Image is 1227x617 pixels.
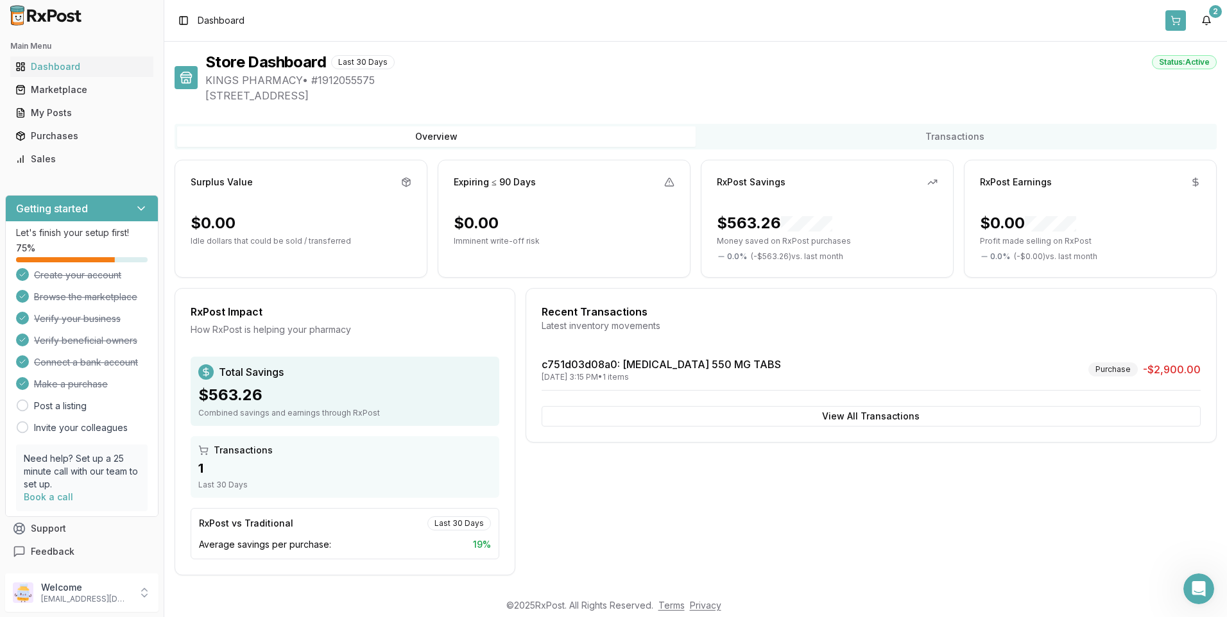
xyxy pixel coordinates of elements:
button: 2 [1196,10,1217,31]
div: My Posts [15,106,148,119]
p: Welcome [41,581,130,594]
div: Sales [15,153,148,165]
span: Verify beneficial owners [34,334,137,347]
div: $563.26 [198,385,492,405]
span: Total Savings [219,364,284,380]
div: $0.00 [980,213,1076,233]
span: [STREET_ADDRESS] [205,88,1217,103]
p: Money saved on RxPost purchases [717,236,938,246]
a: Book a call [24,491,73,502]
p: Imminent write-off risk [454,236,674,246]
button: Transactions [696,126,1214,147]
a: Dashboard [10,55,153,78]
div: 2 [1209,5,1222,18]
div: Purchases [15,130,148,142]
span: Verify your business [34,312,121,325]
span: Make a purchase [34,378,108,391]
span: KINGS PHARMACY • # 1912055575 [205,72,1217,88]
span: 75 % [16,242,35,255]
button: Overview [177,126,696,147]
a: My Posts [10,101,153,124]
p: Profit made selling on RxPost [980,236,1201,246]
img: RxPost Logo [5,5,87,26]
div: Surplus Value [191,176,253,189]
a: Marketplace [10,78,153,101]
iframe: Intercom live chat [1183,573,1214,604]
span: Dashboard [198,14,245,27]
div: RxPost Savings [717,176,785,189]
span: Average savings per purchase: [199,538,331,551]
div: 1 [198,459,492,477]
button: Marketplace [5,80,159,100]
p: Idle dollars that could be sold / transferred [191,236,411,246]
div: Dashboard [15,60,148,73]
div: RxPost Impact [191,304,499,319]
span: 0.0 % [990,251,1010,262]
button: Dashboard [5,56,159,77]
span: Connect a bank account [34,356,138,369]
div: How RxPost is helping your pharmacy [191,323,499,336]
div: $0.00 [191,213,236,233]
div: Marketplace [15,83,148,96]
div: RxPost Earnings [980,176,1052,189]
button: View All Transactions [542,406,1201,427]
a: c751d03d08a0: [MEDICAL_DATA] 550 MG TABS [542,358,781,371]
button: Purchases [5,126,159,146]
a: Invite your colleagues [34,421,128,434]
h2: Main Menu [10,41,153,51]
span: Transactions [214,444,273,457]
span: -$2,900.00 [1143,362,1201,377]
button: Support [5,517,159,540]
div: Expiring ≤ 90 Days [454,176,536,189]
div: Purchase [1088,362,1138,376]
button: Feedback [5,540,159,563]
div: Last 30 Days [427,516,491,530]
p: Let's finish your setup first! [16,226,148,239]
button: My Posts [5,103,159,123]
div: Latest inventory movements [542,319,1201,332]
p: Need help? Set up a 25 minute call with our team to set up. [24,452,140,491]
div: Last 30 Days [331,55,395,69]
span: ( - $563.26 ) vs. last month [751,251,843,262]
button: Sales [5,149,159,169]
div: [DATE] 3:15 PM • 1 items [542,372,781,382]
a: Post a listing [34,400,87,412]
div: $563.26 [717,213,832,233]
nav: breadcrumb [198,14,245,27]
div: RxPost vs Traditional [199,517,293,530]
div: $0.00 [454,213,499,233]
span: ( - $0.00 ) vs. last month [1014,251,1097,262]
span: Browse the marketplace [34,291,137,303]
span: Feedback [31,545,74,558]
h1: Store Dashboard [205,52,326,72]
a: Purchases [10,124,153,148]
span: 19 % [473,538,491,551]
a: Privacy [690,600,721,611]
span: Create your account [34,269,121,282]
h3: Getting started [16,201,88,216]
div: Status: Active [1152,55,1217,69]
div: Recent Transactions [542,304,1201,319]
span: 0.0 % [727,251,747,262]
p: [EMAIL_ADDRESS][DOMAIN_NAME] [41,594,130,604]
div: Combined savings and earnings through RxPost [198,408,492,418]
div: Last 30 Days [198,480,492,490]
a: Terms [658,600,685,611]
img: User avatar [13,582,33,603]
a: Sales [10,148,153,171]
